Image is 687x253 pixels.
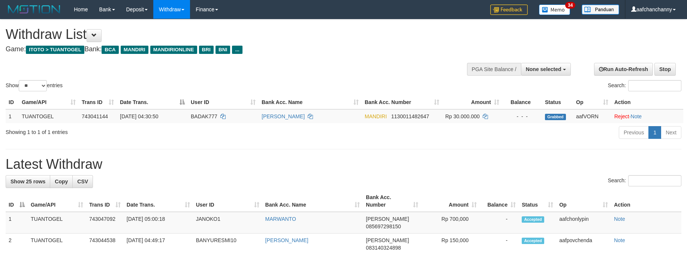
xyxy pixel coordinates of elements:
th: Status [542,95,573,109]
span: MANDIRI [365,113,387,119]
h1: Withdraw List [6,27,451,42]
span: MANDIRIONLINE [150,46,197,54]
span: Copy 1130011482647 to clipboard [391,113,429,119]
th: Action [611,190,681,212]
th: Date Trans.: activate to sort column ascending [124,190,193,212]
th: User ID: activate to sort column ascending [188,95,259,109]
span: Rp 30.000.000 [445,113,480,119]
a: [PERSON_NAME] [262,113,305,119]
a: Stop [654,63,676,76]
th: Action [611,95,683,109]
span: Copy [55,179,68,185]
a: Run Auto-Refresh [594,63,653,76]
th: Date Trans.: activate to sort column descending [117,95,188,109]
a: CSV [72,175,93,188]
span: BRI [199,46,214,54]
div: Showing 1 to 1 of 1 entries [6,125,281,136]
span: None selected [526,66,561,72]
a: MARWANTO [265,216,296,222]
th: Amount: activate to sort column ascending [421,190,480,212]
span: [PERSON_NAME] [366,237,409,243]
a: Note [614,237,625,243]
td: JANOKO1 [193,212,262,234]
div: PGA Site Balance / [467,63,521,76]
span: ... [232,46,242,54]
td: · [611,109,683,123]
span: BCA [102,46,118,54]
th: Game/API: activate to sort column ascending [19,95,79,109]
span: Copy 085697298150 to clipboard [366,223,401,229]
select: Showentries [19,80,47,91]
label: Search: [608,80,681,91]
th: ID [6,95,19,109]
a: Show 25 rows [6,175,50,188]
a: Note [614,216,625,222]
td: TUANTOGEL [19,109,79,123]
span: Grabbed [545,114,566,120]
th: User ID: activate to sort column ascending [193,190,262,212]
img: panduan.png [582,4,619,15]
span: Accepted [522,216,544,223]
th: Trans ID: activate to sort column ascending [86,190,124,212]
td: TUANTOGEL [28,212,86,234]
img: MOTION_logo.png [6,4,63,15]
th: Bank Acc. Name: activate to sort column ascending [259,95,362,109]
div: - - - [505,113,539,120]
th: Op: activate to sort column ascending [573,95,611,109]
th: ID: activate to sort column descending [6,190,28,212]
td: 1 [6,109,19,123]
span: Copy 083140324898 to clipboard [366,245,401,251]
span: Show 25 rows [10,179,45,185]
a: Next [661,126,681,139]
th: Bank Acc. Number: activate to sort column ascending [363,190,421,212]
h4: Game: Bank: [6,46,451,53]
th: Status: activate to sort column ascending [519,190,556,212]
a: 1 [648,126,661,139]
td: 1 [6,212,28,234]
a: Note [631,113,642,119]
input: Search: [628,175,681,186]
span: [PERSON_NAME] [366,216,409,222]
td: - [480,212,519,234]
a: [PERSON_NAME] [265,237,308,243]
span: MANDIRI [121,46,148,54]
th: Trans ID: activate to sort column ascending [79,95,117,109]
th: Balance [502,95,542,109]
th: Game/API: activate to sort column ascending [28,190,86,212]
span: Accepted [522,238,544,244]
button: None selected [521,63,571,76]
th: Op: activate to sort column ascending [556,190,611,212]
span: BADAK777 [191,113,217,119]
span: 743041144 [82,113,108,119]
td: aafchonlypin [556,212,611,234]
a: Copy [50,175,73,188]
label: Show entries [6,80,63,91]
th: Bank Acc. Number: activate to sort column ascending [362,95,442,109]
span: [DATE] 04:30:50 [120,113,158,119]
span: ITOTO > TUANTOGEL [26,46,84,54]
label: Search: [608,175,681,186]
td: 743047092 [86,212,124,234]
td: [DATE] 05:00:18 [124,212,193,234]
th: Balance: activate to sort column ascending [480,190,519,212]
td: Rp 700,000 [421,212,480,234]
span: BNI [216,46,230,54]
a: Reject [614,113,629,119]
img: Button%20Memo.svg [539,4,570,15]
span: 34 [565,2,575,9]
input: Search: [628,80,681,91]
a: Previous [619,126,649,139]
h1: Latest Withdraw [6,157,681,172]
span: CSV [77,179,88,185]
td: aafVORN [573,109,611,123]
th: Amount: activate to sort column ascending [442,95,502,109]
img: Feedback.jpg [490,4,528,15]
th: Bank Acc. Name: activate to sort column ascending [262,190,363,212]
